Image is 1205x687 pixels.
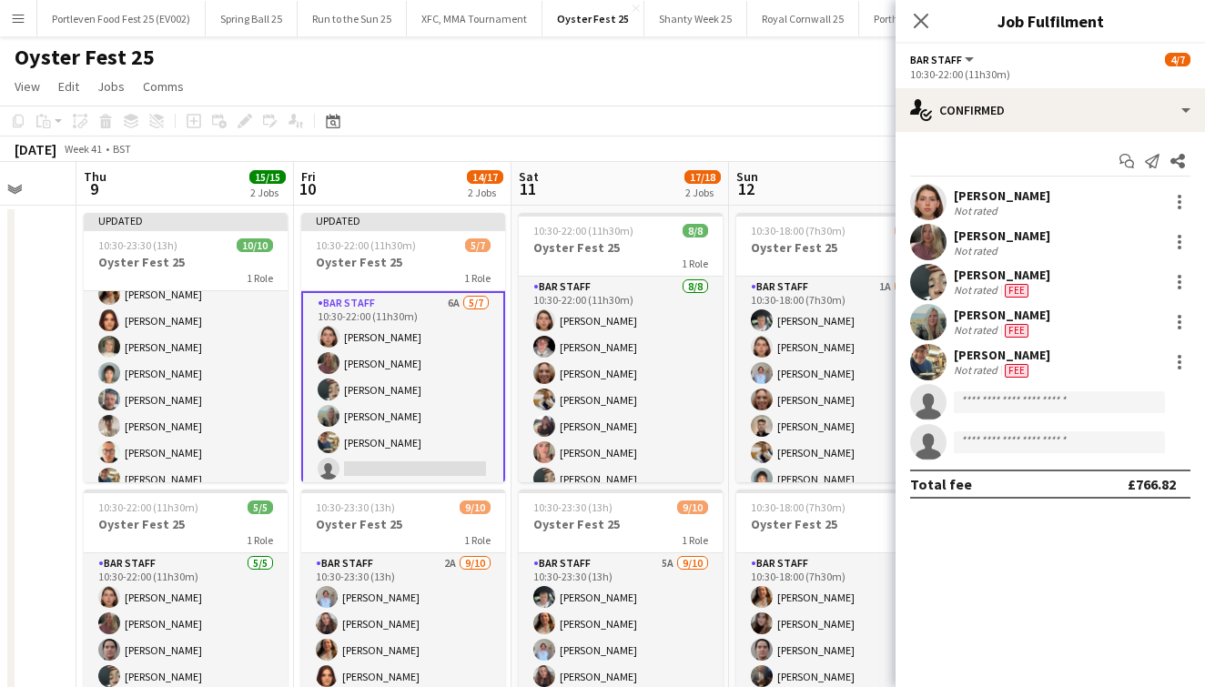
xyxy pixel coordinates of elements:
[1001,283,1032,298] div: Crew has different fees then in role
[736,277,940,576] app-card-role: Bar Staff1A9/1010:30-18:00 (7h30m)[PERSON_NAME][PERSON_NAME][PERSON_NAME][PERSON_NAME][PERSON_NAM...
[15,78,40,95] span: View
[734,178,758,199] span: 12
[896,88,1205,132] div: Confirmed
[684,170,721,184] span: 17/18
[84,254,288,270] h3: Oyster Fest 25
[298,1,407,36] button: Run to the Sun 25
[859,1,1026,36] button: Porthleven Food Festival 2024
[464,533,491,547] span: 1 Role
[460,500,491,514] span: 9/10
[301,213,505,482] app-job-card: Updated10:30-22:00 (11h30m)5/7Oyster Fest 251 RoleBar Staff6A5/710:30-22:00 (11h30m)[PERSON_NAME]...
[954,323,1001,338] div: Not rated
[90,75,132,98] a: Jobs
[465,238,491,252] span: 5/7
[683,224,708,237] span: 8/8
[644,1,747,36] button: Shanty Week 25
[247,271,273,285] span: 1 Role
[736,213,940,482] app-job-card: 10:30-18:00 (7h30m)9/10Oyster Fest 251 RoleBar Staff1A9/1010:30-18:00 (7h30m)[PERSON_NAME][PERSON...
[519,168,539,185] span: Sat
[736,168,758,185] span: Sun
[736,516,940,532] h3: Oyster Fest 25
[736,239,940,256] h3: Oyster Fest 25
[533,224,633,237] span: 10:30-22:00 (11h30m)
[248,500,273,514] span: 5/5
[954,204,1001,217] div: Not rated
[519,213,723,482] app-job-card: 10:30-22:00 (11h30m)8/8Oyster Fest 251 RoleBar Staff8/810:30-22:00 (11h30m)[PERSON_NAME][PERSON_N...
[301,516,505,532] h3: Oyster Fest 25
[84,197,288,497] app-card-role: Bar Staff10/1010:30-23:30 (13h)[PERSON_NAME][PERSON_NAME][PERSON_NAME][PERSON_NAME][PERSON_NAME][...
[81,178,106,199] span: 9
[677,500,708,514] span: 9/10
[954,244,1001,258] div: Not rated
[516,178,539,199] span: 11
[15,140,56,158] div: [DATE]
[7,75,47,98] a: View
[1001,323,1032,338] div: Crew has different fees then in role
[751,224,846,237] span: 10:30-18:00 (7h30m)
[58,78,79,95] span: Edit
[247,533,273,547] span: 1 Role
[84,213,288,482] app-job-card: Updated10:30-23:30 (13h)10/10Oyster Fest 251 RoleBar Staff10/1010:30-23:30 (13h)[PERSON_NAME][PER...
[51,75,86,98] a: Edit
[519,277,723,523] app-card-role: Bar Staff8/810:30-22:00 (11h30m)[PERSON_NAME][PERSON_NAME][PERSON_NAME][PERSON_NAME][PERSON_NAME]...
[954,187,1050,204] div: [PERSON_NAME]
[301,168,316,185] span: Fri
[910,67,1190,81] div: 10:30-22:00 (11h30m)
[407,1,542,36] button: XFC, MMA Tournament
[15,44,155,71] h1: Oyster Fest 25
[301,213,505,227] div: Updated
[250,186,285,199] div: 2 Jobs
[954,307,1050,323] div: [PERSON_NAME]
[954,283,1001,298] div: Not rated
[682,257,708,270] span: 1 Role
[533,500,613,514] span: 10:30-23:30 (13h)
[98,500,198,514] span: 10:30-22:00 (11h30m)
[910,53,977,66] button: Bar Staff
[1005,364,1028,378] span: Fee
[98,238,177,252] span: 10:30-23:30 (13h)
[316,500,395,514] span: 10:30-23:30 (13h)
[464,271,491,285] span: 1 Role
[1128,475,1176,493] div: £766.82
[519,239,723,256] h3: Oyster Fest 25
[1005,324,1028,338] span: Fee
[685,186,720,199] div: 2 Jobs
[301,254,505,270] h3: Oyster Fest 25
[1005,284,1028,298] span: Fee
[84,168,106,185] span: Thu
[468,186,502,199] div: 2 Jobs
[316,238,416,252] span: 10:30-22:00 (11h30m)
[84,213,288,227] div: Updated
[542,1,644,36] button: Oyster Fest 25
[954,363,1001,378] div: Not rated
[84,516,288,532] h3: Oyster Fest 25
[747,1,859,36] button: Royal Cornwall 25
[249,170,286,184] span: 15/15
[751,500,846,514] span: 10:30-18:00 (7h30m)
[301,291,505,515] app-card-role: Bar Staff6A5/710:30-22:00 (11h30m)[PERSON_NAME][PERSON_NAME][PERSON_NAME][PERSON_NAME][PERSON_NAME]
[299,178,316,199] span: 10
[113,142,131,156] div: BST
[519,516,723,532] h3: Oyster Fest 25
[206,1,298,36] button: Spring Ball 25
[467,170,503,184] span: 14/17
[895,224,926,237] span: 9/10
[237,238,273,252] span: 10/10
[97,78,125,95] span: Jobs
[37,1,206,36] button: Portleven Food Fest 25 (EV002)
[1001,363,1032,378] div: Crew has different fees then in role
[896,9,1205,33] h3: Job Fulfilment
[954,227,1050,244] div: [PERSON_NAME]
[954,267,1050,283] div: [PERSON_NAME]
[910,53,962,66] span: Bar Staff
[136,75,191,98] a: Comms
[910,475,972,493] div: Total fee
[143,78,184,95] span: Comms
[1165,53,1190,66] span: 4/7
[682,533,708,547] span: 1 Role
[954,347,1050,363] div: [PERSON_NAME]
